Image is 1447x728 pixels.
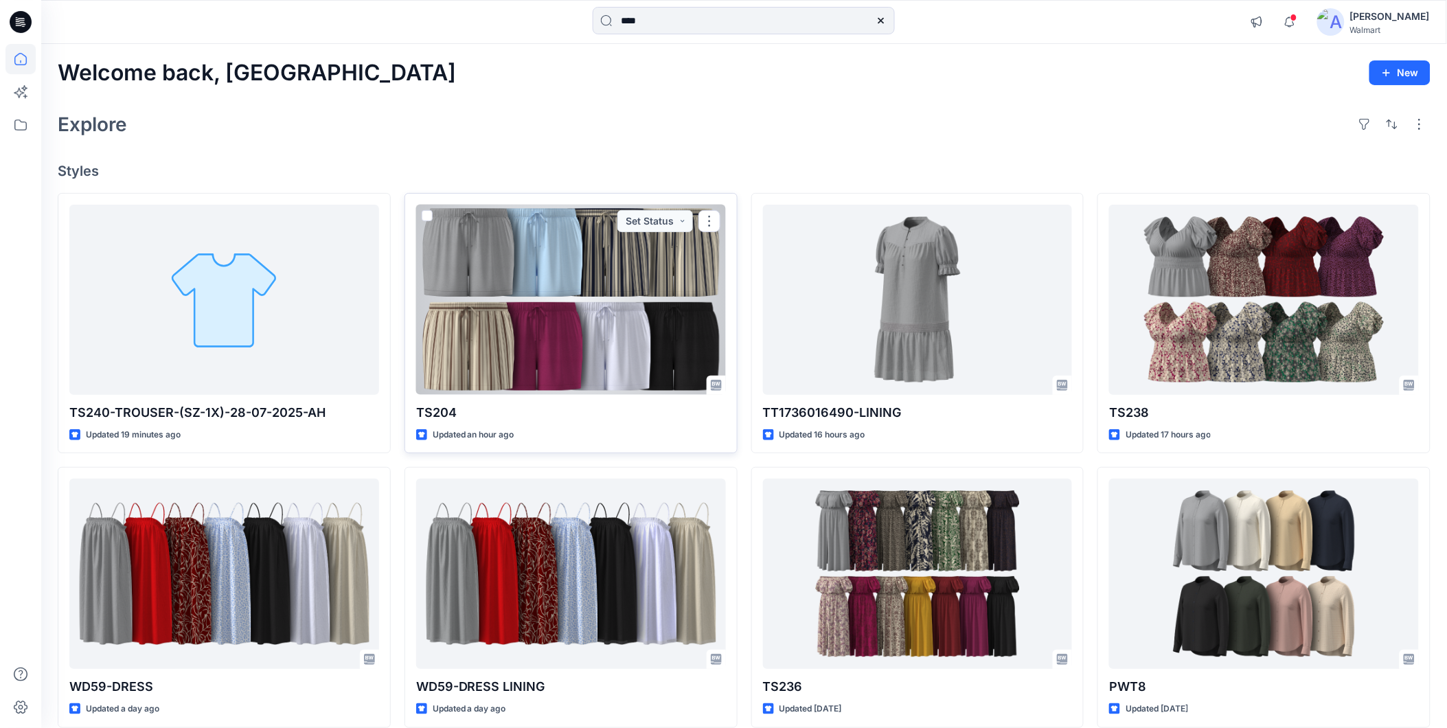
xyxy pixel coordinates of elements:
a: TS240-TROUSER-(SZ-1X)-28-07-2025-AH [69,205,379,395]
p: Updated [DATE] [779,702,842,716]
img: avatar [1317,8,1345,36]
p: Updated [DATE] [1126,702,1188,716]
p: TS236 [763,677,1073,696]
p: TS204 [416,403,726,422]
p: Updated an hour ago [433,428,514,442]
p: Updated a day ago [433,702,506,716]
p: Updated 16 hours ago [779,428,865,442]
p: Updated 17 hours ago [1126,428,1211,442]
a: TS204 [416,205,726,395]
button: New [1369,60,1431,85]
h4: Styles [58,163,1431,179]
p: TS240-TROUSER-(SZ-1X)-28-07-2025-AH [69,403,379,422]
p: TT1736016490-LINING [763,403,1073,422]
a: WD59-DRESS [69,479,379,669]
div: Walmart [1350,25,1430,35]
a: TS236 [763,479,1073,669]
p: Updated a day ago [86,702,159,716]
a: WD59-DRESS LINING [416,479,726,669]
div: [PERSON_NAME] [1350,8,1430,25]
h2: Welcome back, [GEOGRAPHIC_DATA] [58,60,456,86]
p: Updated 19 minutes ago [86,428,181,442]
p: WD59-DRESS [69,677,379,696]
a: PWT8 [1109,479,1419,669]
p: WD59-DRESS LINING [416,677,726,696]
a: TT1736016490-LINING [763,205,1073,395]
a: TS238 [1109,205,1419,395]
p: PWT8 [1109,677,1419,696]
p: TS238 [1109,403,1419,422]
h2: Explore [58,113,127,135]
